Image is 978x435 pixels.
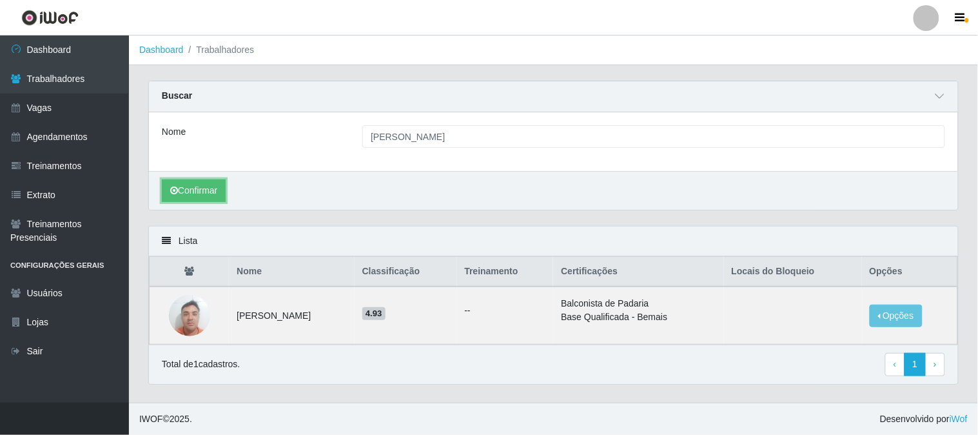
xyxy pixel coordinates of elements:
[561,297,716,310] li: Balconista de Padaria
[162,358,240,371] p: Total de 1 cadastros.
[925,353,945,376] a: Next
[561,310,716,324] li: Base Qualificada - Bemais
[229,287,355,345] td: [PERSON_NAME]
[457,257,554,287] th: Treinamento
[362,125,945,148] input: Digite o Nome...
[885,353,905,376] a: Previous
[21,10,79,26] img: CoreUI Logo
[934,359,937,369] span: ›
[885,353,945,376] nav: pagination
[355,257,457,287] th: Classificação
[553,257,723,287] th: Certificações
[870,305,923,327] button: Opções
[162,179,226,202] button: Confirmar
[169,288,210,343] img: 1678478757284.jpeg
[139,414,163,424] span: IWOF
[129,35,978,65] nav: breadcrumb
[229,257,355,287] th: Nome
[880,412,968,426] span: Desenvolvido por
[139,412,192,426] span: © 2025 .
[149,227,958,256] div: Lista
[905,353,926,376] a: 1
[162,90,192,101] strong: Buscar
[184,43,255,57] li: Trabalhadores
[362,307,386,320] span: 4.93
[862,257,958,287] th: Opções
[465,304,546,318] ul: --
[162,125,186,139] label: Nome
[950,414,968,424] a: iWof
[724,257,862,287] th: Locais do Bloqueio
[139,45,184,55] a: Dashboard
[894,359,897,369] span: ‹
